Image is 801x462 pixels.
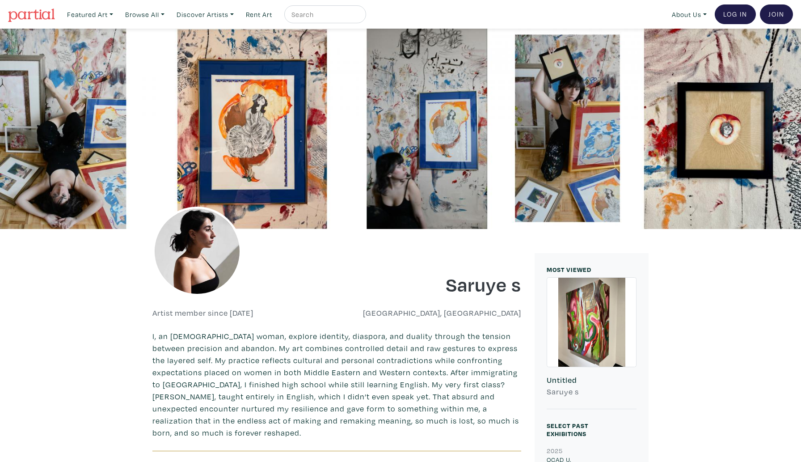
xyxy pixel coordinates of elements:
a: Browse All [121,5,169,24]
input: Search [291,9,358,20]
small: MOST VIEWED [547,265,591,274]
small: 2025 [547,446,563,455]
h6: Artist member since [DATE] [152,308,253,318]
h1: Saruye s [344,272,522,296]
h6: [GEOGRAPHIC_DATA], [GEOGRAPHIC_DATA] [344,308,522,318]
a: Discover Artists [173,5,238,24]
p: I, an [DEMOGRAPHIC_DATA] woman, explore identity, diaspora, and duality through the tension betwe... [152,330,521,439]
a: Untitled Saruye s [547,277,637,409]
a: About Us [668,5,711,24]
h6: Untitled [547,375,637,385]
small: Select Past Exhibitions [547,421,588,438]
a: Log In [715,4,756,24]
a: Join [760,4,793,24]
a: Rent Art [242,5,276,24]
img: phpThumb.php [152,207,242,296]
a: Featured Art [63,5,117,24]
h6: Saruye s [547,387,637,397]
